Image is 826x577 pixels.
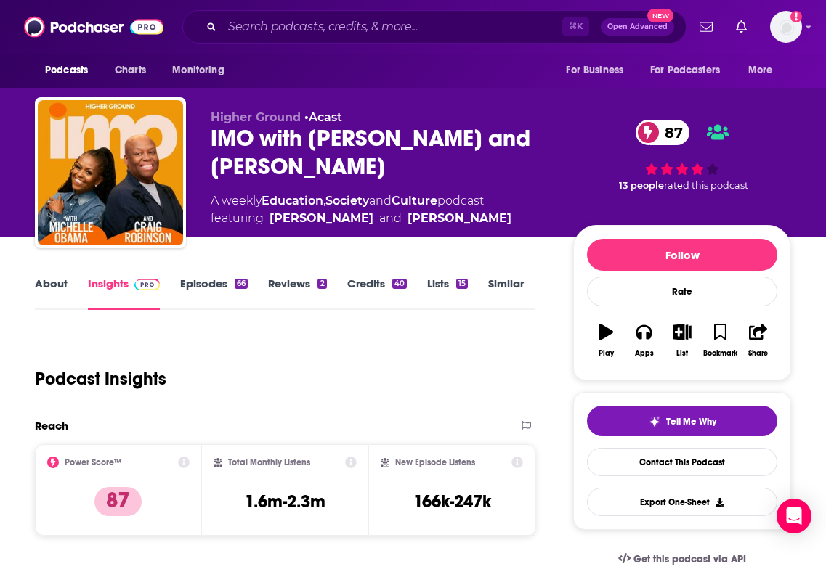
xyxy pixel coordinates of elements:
span: and [369,194,392,208]
a: Charts [105,57,155,84]
div: Share [748,349,768,358]
a: About [35,277,68,310]
span: rated this podcast [664,180,748,191]
a: Similar [488,277,524,310]
button: tell me why sparkleTell Me Why [587,406,777,436]
span: Podcasts [45,60,88,81]
div: 15 [456,279,468,289]
a: Craig Robinson [408,210,511,227]
button: Bookmark [701,314,739,367]
h2: Reach [35,419,68,433]
button: Share [740,314,777,367]
a: Lists15 [427,277,468,310]
button: open menu [738,57,791,84]
img: Podchaser Pro [134,279,160,290]
a: Show notifications dropdown [694,15,718,39]
div: 40 [392,279,407,289]
button: Open AdvancedNew [601,18,674,36]
span: Get this podcast via API [633,553,746,565]
span: Logged in as audreytaylor13 [770,11,802,43]
a: Society [325,194,369,208]
span: 87 [650,120,690,145]
a: Contact This Podcast [587,448,777,476]
div: 2 [317,279,326,289]
a: Reviews2 [268,277,326,310]
span: • [304,110,342,124]
button: open menu [556,57,641,84]
h2: New Episode Listens [395,457,475,467]
span: For Podcasters [650,60,720,81]
a: InsightsPodchaser Pro [88,277,160,310]
a: Show notifications dropdown [730,15,753,39]
span: For Business [566,60,623,81]
a: 87 [636,120,690,145]
button: Apps [625,314,663,367]
div: Rate [587,277,777,306]
button: List [663,314,701,367]
div: Open Intercom Messenger [777,499,811,533]
span: , [323,194,325,208]
span: More [748,60,773,81]
span: Tell Me Why [666,416,716,427]
button: Follow [587,239,777,271]
button: Show profile menu [770,11,802,43]
button: Play [587,314,625,367]
div: A weekly podcast [211,192,511,227]
a: Culture [392,194,437,208]
h2: Power Score™ [65,457,121,467]
div: Apps [635,349,654,358]
span: ⌘ K [562,17,589,36]
h3: 166k-247k [413,491,491,512]
span: 13 people [619,180,664,191]
span: Charts [115,60,146,81]
span: New [647,9,673,22]
a: Credits40 [347,277,407,310]
div: 87 13 peoplerated this podcast [573,110,791,201]
div: Search podcasts, credits, & more... [182,10,687,44]
h1: Podcast Insights [35,368,166,390]
span: Monitoring [172,60,224,81]
div: List [676,349,688,358]
p: 87 [94,487,142,516]
img: IMO with Michelle Obama and Craig Robinson [38,100,183,245]
div: 66 [235,279,248,289]
svg: Add a profile image [790,11,802,22]
h2: Total Monthly Listens [228,457,310,467]
img: Podchaser - Follow, Share and Rate Podcasts [24,13,163,41]
button: Export One-Sheet [587,488,777,516]
a: Acast [309,110,342,124]
img: tell me why sparkle [649,416,660,427]
input: Search podcasts, credits, & more... [222,15,562,38]
button: open menu [35,57,107,84]
h3: 1.6m-2.3m [245,491,325,512]
a: Education [262,194,323,208]
span: featuring [211,210,511,227]
div: Bookmark [703,349,737,358]
img: User Profile [770,11,802,43]
span: Open Advanced [607,23,668,30]
a: Get this podcast via API [607,541,758,577]
span: Higher Ground [211,110,301,124]
div: Play [599,349,614,358]
button: open menu [641,57,741,84]
a: Michelle Obama [270,210,373,227]
span: and [379,210,402,227]
button: open menu [162,57,243,84]
a: Episodes66 [180,277,248,310]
